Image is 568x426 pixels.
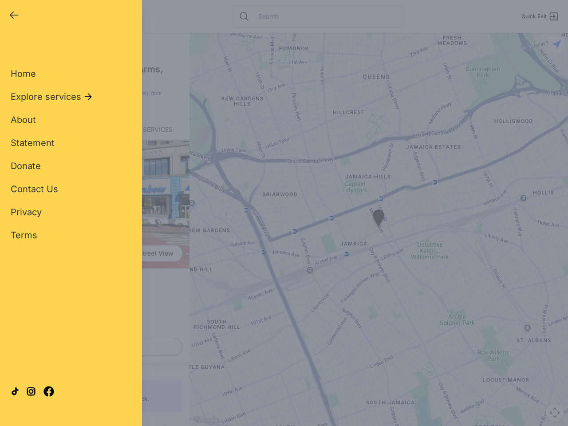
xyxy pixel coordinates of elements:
[11,91,94,103] button: Explore services
[11,206,42,218] a: Privacy
[11,230,37,241] span: Terms
[11,114,36,125] span: About
[11,184,58,194] span: Contact Us
[11,183,58,195] a: Contact Us
[11,68,36,79] span: Home
[11,91,81,103] span: Explore services
[11,207,42,217] span: Privacy
[11,137,55,149] a: Statement
[11,138,55,148] span: Statement
[11,114,36,126] a: About
[11,229,37,241] a: Terms
[11,160,41,172] a: Donate
[11,67,36,80] a: Home
[11,161,41,171] span: Donate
